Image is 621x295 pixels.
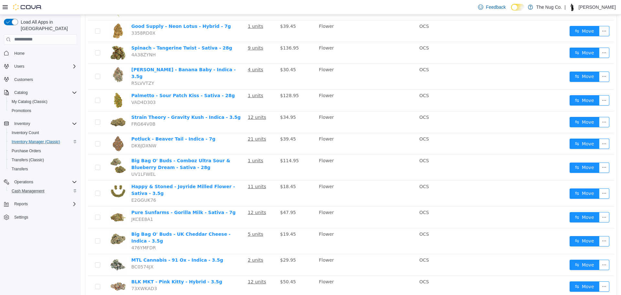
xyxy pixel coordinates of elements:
[9,138,63,146] a: Inventory Manager (Classic)
[489,174,518,184] button: icon: swapMove
[50,37,75,42] span: 4A38ZYNH
[167,52,182,57] u: 4 units
[14,201,28,207] span: Reports
[235,261,336,282] td: Flower
[167,264,185,269] u: 12 units
[518,124,528,134] button: icon: ellipsis
[235,49,336,75] td: Flower
[50,107,75,112] span: FRG64V0B
[518,33,528,43] button: icon: ellipsis
[50,66,73,71] span: R5LVVTZY
[536,3,562,11] p: The Nug Co.
[338,9,348,14] span: OCS
[338,121,348,127] span: OCS
[50,243,142,248] a: MTL Cannabis - 91 Ox - Indica - 3.5g
[518,11,528,21] button: icon: ellipsis
[50,271,76,276] span: 73XWKAD3
[6,187,80,196] button: Cash Management
[199,143,218,148] span: $114.95
[489,80,518,91] button: icon: swapMove
[14,121,30,126] span: Inventory
[338,30,348,36] span: OCS
[12,213,77,221] span: Settings
[199,264,215,269] span: $50.45
[489,33,518,43] button: icon: swapMove
[518,267,528,277] button: icon: ellipsis
[9,165,77,173] span: Transfers
[12,213,31,221] a: Settings
[12,148,41,153] span: Purchase Orders
[338,243,348,248] span: OCS
[6,106,80,115] button: Promotions
[29,77,45,94] img: Palmetto - Sour Patch Kiss - Sativa - 28g hero shot
[6,137,80,146] button: Inventory Manager (Classic)
[12,178,36,186] button: Operations
[199,121,215,127] span: $39.45
[50,100,160,105] a: Strain Theory - Gravity Kush - Indica - 3.5g
[489,11,518,21] button: icon: swapMove
[50,121,135,127] a: Potluck - Beaver Tail - Indica - 7g
[475,1,508,14] a: Feedback
[14,51,25,56] span: Home
[1,212,80,222] button: Settings
[50,16,75,21] span: 3358RD0X
[489,148,518,158] button: icon: swapMove
[12,49,77,57] span: Home
[13,4,42,10] img: Cova
[9,129,77,137] span: Inventory Count
[29,121,45,137] img: Potluck - Beaver Tail - Indica - 7g hero shot
[12,178,77,186] span: Operations
[199,243,215,248] span: $29.95
[9,187,77,195] span: Cash Management
[29,99,45,115] img: Strain Theory - Gravity Kush - Indica - 3.5g hero shot
[1,119,80,128] button: Inventory
[199,195,215,200] span: $47.95
[50,230,75,235] span: 476YMFDR
[12,166,28,172] span: Transfers
[14,215,28,220] span: Settings
[199,78,218,83] span: $128.95
[9,156,47,164] a: Transfers (Classic)
[518,245,528,255] button: icon: ellipsis
[235,6,336,27] td: Flower
[14,90,27,95] span: Catalog
[235,118,336,140] td: Flower
[338,169,348,174] span: OCS
[235,239,336,261] td: Flower
[29,142,45,159] img: Big Bag O' Buds - Comboz Ultra Sour & Blueberry Dream - Sativa - 28g hero shot
[50,157,75,162] span: UV1LFWEL
[29,194,45,210] img: Pure Sunfarms - Gorilla Milk - Sativa - 7g hero shot
[9,107,34,115] a: Promotions
[489,102,518,112] button: icon: swapMove
[199,217,215,222] span: $19.45
[50,264,141,269] a: BLK MKT - Pink Kitty - Hybrid - 3.5g
[6,128,80,137] button: Inventory Count
[14,77,33,82] span: Customers
[489,221,518,232] button: icon: swapMove
[12,62,27,70] button: Users
[12,157,44,163] span: Transfers (Classic)
[12,62,77,70] span: Users
[199,30,218,36] span: $136.95
[1,199,80,209] button: Reports
[50,128,76,133] span: DK6JDXNW
[489,197,518,208] button: icon: swapMove
[338,143,348,148] span: OCS
[338,195,348,200] span: OCS
[167,169,185,174] u: 11 units
[199,52,215,57] span: $30.45
[50,169,154,181] a: Happy & Stoned - Joyride Milled Flower - Sativa - 3.5g
[14,179,33,185] span: Operations
[12,76,36,84] a: Customers
[1,49,80,58] button: Home
[50,78,154,83] a: Palmetto - Sour Patch Kiss - Sativa - 28g
[518,197,528,208] button: icon: ellipsis
[1,177,80,187] button: Operations
[568,3,576,11] div: Thomas Leeder
[235,140,336,166] td: Flower
[199,100,215,105] span: $34.95
[50,30,151,36] a: Spinach - Tangerine Twist - Sativa - 28g
[167,30,182,36] u: 9 units
[18,19,77,32] span: Load All Apps in [GEOGRAPHIC_DATA]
